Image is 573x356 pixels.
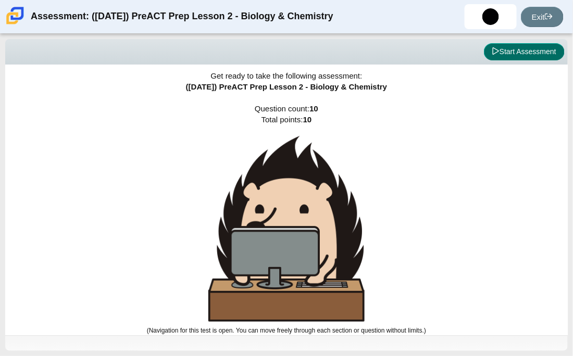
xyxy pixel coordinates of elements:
[4,19,26,28] a: Carmen School of Science & Technology
[303,115,312,124] b: 10
[521,7,564,27] a: Exit
[309,104,318,113] b: 10
[484,43,565,61] button: Start Assessment
[211,71,363,80] span: Get ready to take the following assessment:
[4,5,26,27] img: Carmen School of Science & Technology
[31,4,333,29] div: Assessment: ([DATE]) PreACT Prep Lesson 2 - Biology & Chemistry
[482,8,499,25] img: olbin.alvarez.d3vp2D
[147,104,426,334] span: Question count: Total points:
[186,82,387,91] span: ([DATE]) PreACT Prep Lesson 2 - Biology & Chemistry
[147,327,426,334] small: (Navigation for this test is open. You can move freely through each section or question without l...
[208,136,365,322] img: hedgehog-behind-computer-large.png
